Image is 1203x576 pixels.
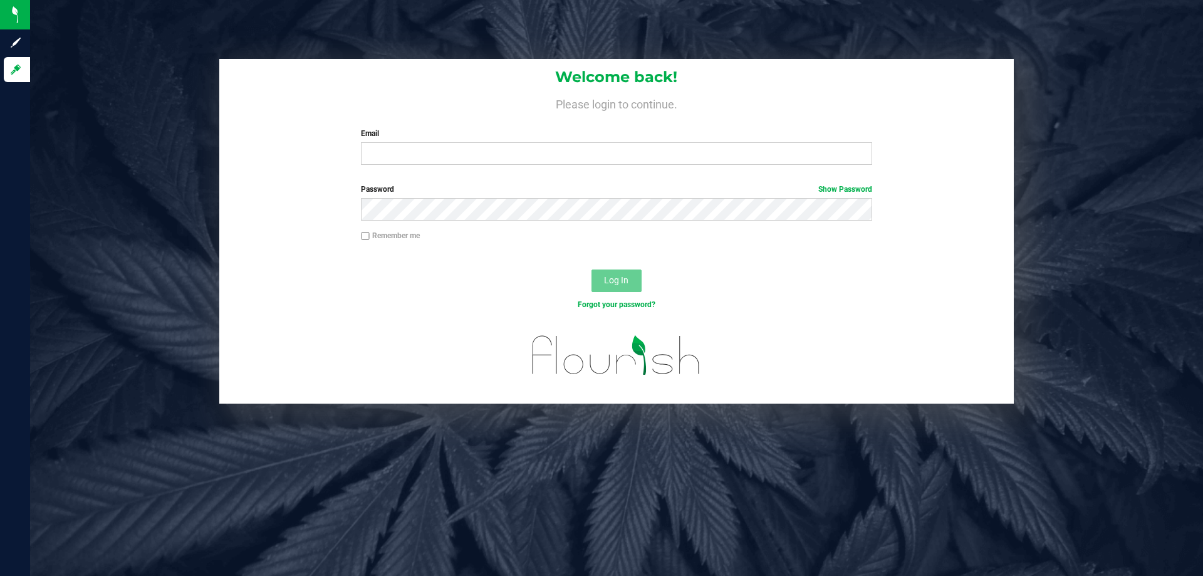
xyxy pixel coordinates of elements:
[361,230,420,241] label: Remember me
[604,275,628,285] span: Log In
[219,95,1014,110] h4: Please login to continue.
[517,323,716,387] img: flourish_logo.svg
[219,69,1014,85] h1: Welcome back!
[361,185,394,194] span: Password
[361,232,370,241] input: Remember me
[578,300,655,309] a: Forgot your password?
[9,63,22,76] inline-svg: Log in
[9,36,22,49] inline-svg: Sign up
[361,128,872,139] label: Email
[818,185,872,194] a: Show Password
[591,270,642,292] button: Log In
